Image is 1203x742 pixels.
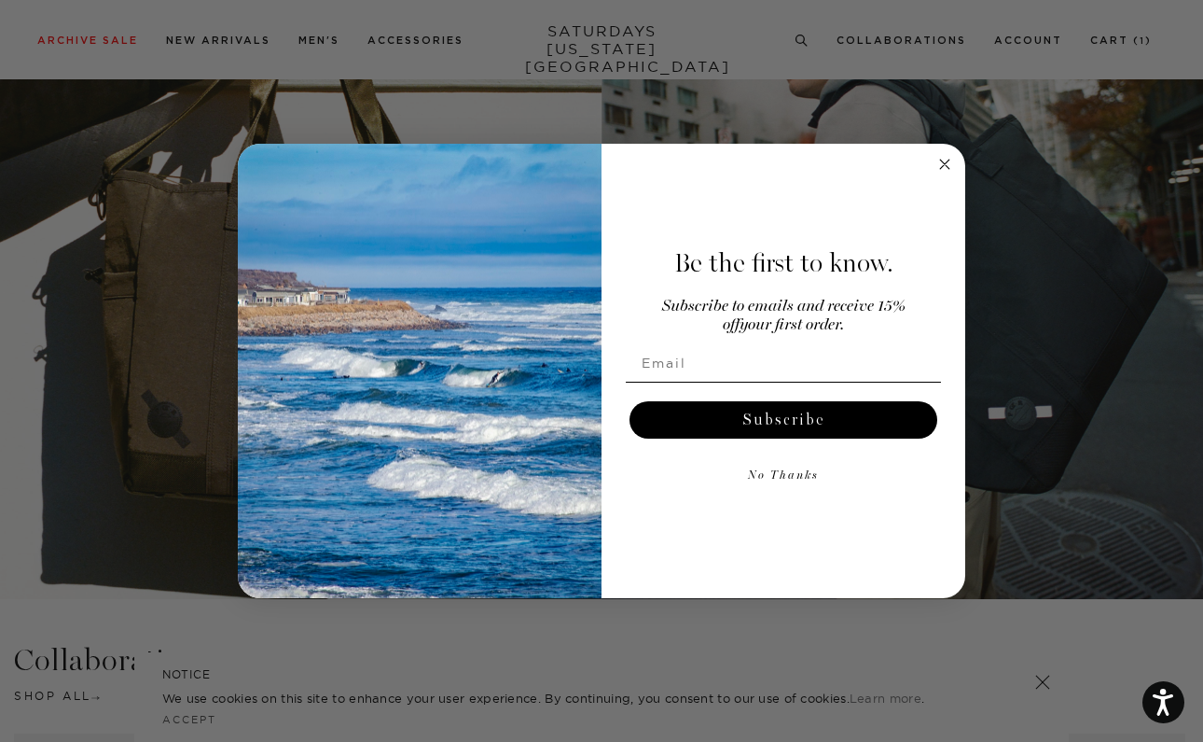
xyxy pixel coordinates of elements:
[723,317,740,333] span: off
[740,317,844,333] span: your first order.
[626,382,941,383] img: underline
[626,344,941,382] input: Email
[933,153,956,175] button: Close dialog
[662,299,906,315] span: Subscribe to emails and receive 15%
[238,144,601,599] img: 125c788d-000d-4f3e-b05a-1b92b2a23ec9.jpeg
[629,401,937,439] button: Subscribe
[674,247,893,279] span: Be the first to know.
[626,457,941,495] button: No Thanks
